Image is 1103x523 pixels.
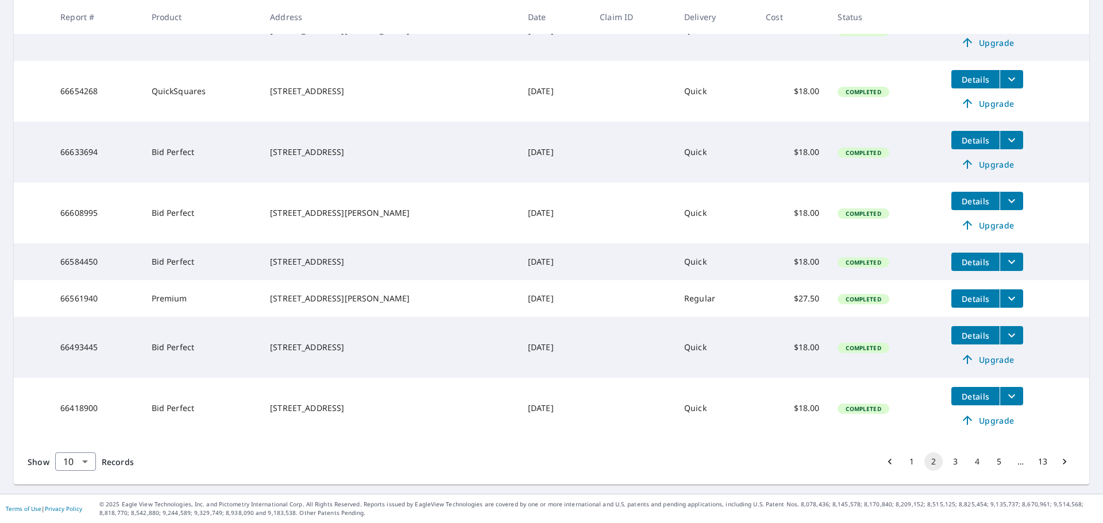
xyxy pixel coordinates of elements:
div: [STREET_ADDRESS] [270,86,510,97]
a: Upgrade [951,216,1023,234]
td: $18.00 [757,61,828,122]
p: | [6,505,82,512]
td: Bid Perfect [142,243,261,280]
span: Details [958,196,993,207]
button: detailsBtn-66493445 [951,326,1000,344]
button: filesDropdownBtn-66608995 [1000,192,1023,210]
span: Completed [839,88,888,96]
td: [DATE] [519,280,591,317]
td: 66561940 [51,280,142,317]
button: filesDropdownBtn-66418900 [1000,387,1023,405]
span: Upgrade [958,157,1016,171]
td: 66633694 [51,122,142,183]
span: Details [958,135,993,146]
td: [DATE] [519,61,591,122]
button: Go to page 5 [990,452,1008,471]
span: Completed [839,149,888,157]
td: Regular [675,280,757,317]
button: detailsBtn-66584450 [951,253,1000,271]
button: Go to page 13 [1033,452,1052,471]
button: page 2 [924,452,943,471]
td: Bid Perfect [142,183,261,243]
td: [DATE] [519,243,591,280]
span: Completed [839,258,888,266]
button: Go to page 1 [903,452,921,471]
a: Upgrade [951,155,1023,173]
span: Show [28,456,49,467]
button: filesDropdownBtn-66493445 [1000,326,1023,344]
td: $18.00 [757,317,828,378]
td: QuickSquares [142,61,261,122]
span: Upgrade [958,413,1016,427]
span: Details [958,293,993,304]
div: [STREET_ADDRESS][PERSON_NAME] [270,293,510,304]
span: Records [102,456,134,467]
span: Completed [839,210,888,218]
div: [STREET_ADDRESS] [270,402,510,414]
button: Go to page 3 [946,452,965,471]
td: [DATE] [519,122,591,183]
span: Details [958,257,993,268]
div: … [1012,456,1030,467]
span: Completed [839,405,888,413]
td: 66493445 [51,317,142,378]
div: [STREET_ADDRESS] [270,342,510,353]
button: detailsBtn-66633694 [951,131,1000,149]
td: [DATE] [519,183,591,243]
button: Go to page 4 [968,452,986,471]
button: Go to next page [1055,452,1074,471]
td: Quick [675,378,757,439]
td: Bid Perfect [142,122,261,183]
span: Completed [839,295,888,303]
span: Upgrade [958,96,1016,110]
button: filesDropdownBtn-66561940 [1000,289,1023,308]
button: detailsBtn-66561940 [951,289,1000,308]
td: 66418900 [51,378,142,439]
div: Show 10 records [55,452,96,471]
td: Bid Perfect [142,317,261,378]
nav: pagination navigation [879,452,1075,471]
td: 66584450 [51,243,142,280]
td: Bid Perfect [142,378,261,439]
div: [STREET_ADDRESS][PERSON_NAME] [270,207,510,219]
a: Terms of Use [6,505,41,513]
button: Go to previous page [881,452,899,471]
td: $18.00 [757,378,828,439]
span: Upgrade [958,352,1016,366]
td: Quick [675,317,757,378]
div: [STREET_ADDRESS] [270,146,510,158]
td: Quick [675,183,757,243]
button: detailsBtn-66418900 [951,387,1000,405]
span: Details [958,74,993,85]
span: Upgrade [958,218,1016,232]
div: 10 [55,445,96,478]
td: $27.50 [757,280,828,317]
button: filesDropdownBtn-66633694 [1000,131,1023,149]
td: $18.00 [757,183,828,243]
span: Completed [839,344,888,352]
button: detailsBtn-66654268 [951,70,1000,88]
td: Quick [675,61,757,122]
a: Upgrade [951,350,1023,369]
td: [DATE] [519,378,591,439]
span: Upgrade [958,36,1016,49]
a: Privacy Policy [45,505,82,513]
td: Quick [675,122,757,183]
span: Details [958,391,993,402]
td: 66608995 [51,183,142,243]
a: Upgrade [951,94,1023,113]
a: Upgrade [951,411,1023,429]
td: Quick [675,243,757,280]
span: Details [958,330,993,341]
td: 66654268 [51,61,142,122]
button: filesDropdownBtn-66584450 [1000,253,1023,271]
button: filesDropdownBtn-66654268 [1000,70,1023,88]
td: $18.00 [757,243,828,280]
p: © 2025 Eagle View Technologies, Inc. and Pictometry International Corp. All Rights Reserved. Repo... [99,500,1097,517]
td: [DATE] [519,317,591,378]
button: detailsBtn-66608995 [951,192,1000,210]
td: $18.00 [757,122,828,183]
td: Premium [142,280,261,317]
a: Upgrade [951,33,1023,52]
div: [STREET_ADDRESS] [270,256,510,268]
